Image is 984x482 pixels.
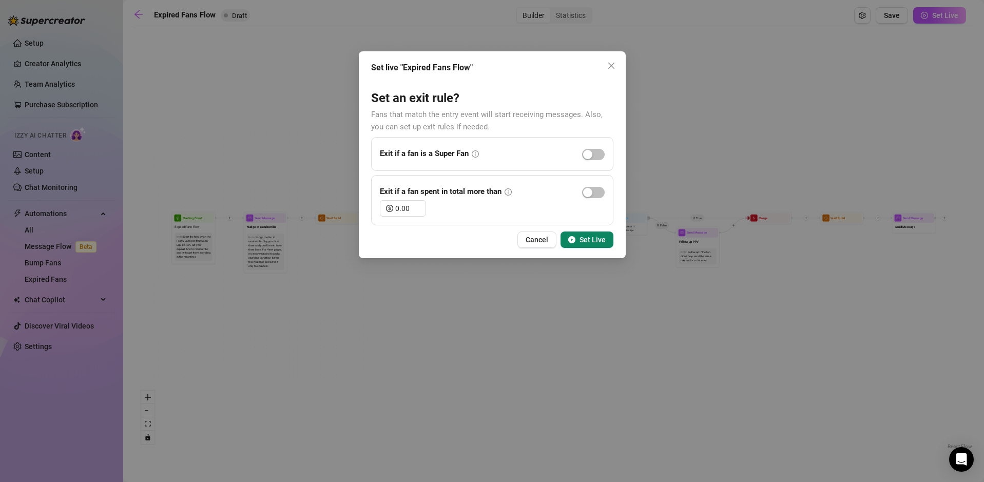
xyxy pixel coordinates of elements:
div: Set live "Expired Fans Flow" [371,62,613,74]
span: Fans that match the entry event will start receiving messages. Also, you can set up exit rules if... [371,110,603,131]
span: Cancel [526,236,548,244]
span: info-circle [505,188,512,196]
span: Close [603,62,620,70]
span: info-circle [472,150,479,158]
h3: Set an exit rule? [371,90,613,107]
strong: Exit if a fan is a Super Fan [380,149,469,158]
span: close [607,62,615,70]
div: Open Intercom Messenger [949,447,974,472]
button: Close [603,57,620,74]
span: play-circle [568,236,575,243]
button: Set Live [561,232,613,248]
span: Set Live [580,236,606,244]
button: Cancel [517,232,556,248]
strong: Exit if a fan spent in total more than [380,187,501,196]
